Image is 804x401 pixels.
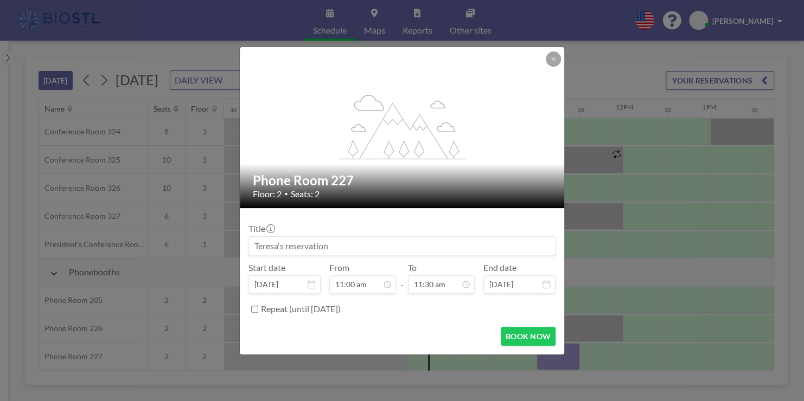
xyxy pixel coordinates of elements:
label: Title [248,223,274,234]
span: - [400,266,404,290]
label: End date [483,262,516,273]
span: Floor: 2 [253,189,282,199]
span: • [284,190,288,198]
h2: Phone Room 227 [253,172,552,189]
button: BOOK NOW [501,327,556,346]
label: Repeat (until [DATE]) [261,303,341,314]
input: Teresa's reservation [249,237,555,255]
label: To [408,262,417,273]
g: flex-grow: 1.2; [339,94,467,159]
label: Start date [248,262,285,273]
span: Seats: 2 [291,189,320,199]
label: From [329,262,349,273]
